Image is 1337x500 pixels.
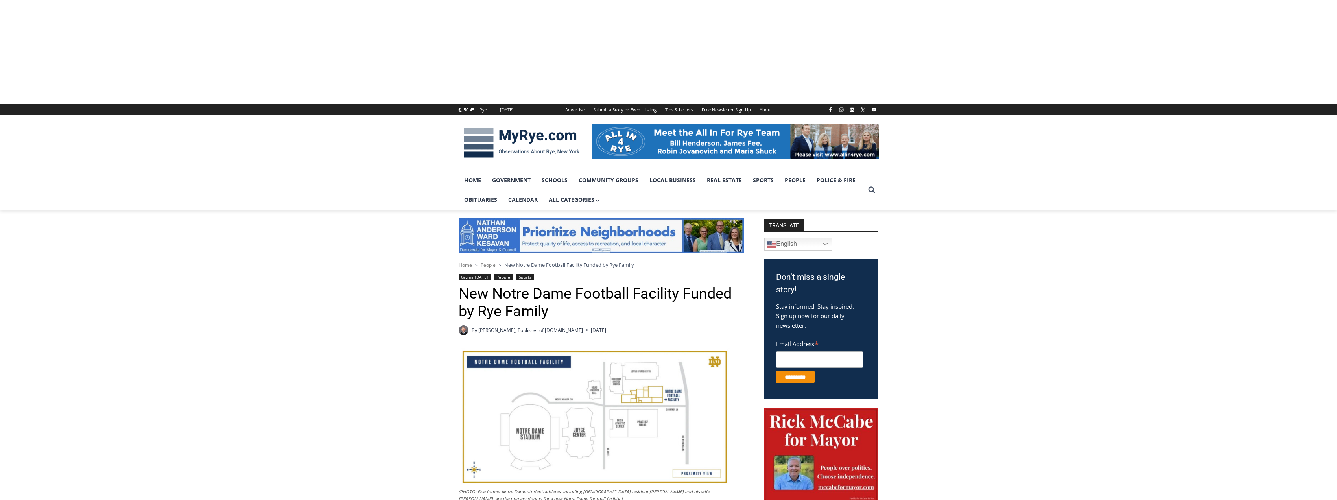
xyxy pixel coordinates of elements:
[516,274,534,280] a: Sports
[767,240,776,249] img: en
[826,105,835,114] a: Facebook
[464,107,474,113] span: 50.45
[589,104,661,115] a: Submit a Story or Event Listing
[459,274,491,280] a: Giving [DATE]
[459,325,468,335] a: Author image
[481,262,496,268] a: People
[494,274,513,280] a: People
[472,327,477,334] span: By
[701,170,747,190] a: Real Estate
[500,106,514,113] div: [DATE]
[499,262,501,268] span: >
[503,190,543,210] a: Calendar
[561,104,589,115] a: Advertise
[487,170,536,190] a: Government
[459,170,865,210] nav: Primary Navigation
[869,105,879,114] a: YouTube
[697,104,755,115] a: Free Newsletter Sign Up
[543,190,605,210] a: All Categories
[549,196,600,204] span: All Categories
[644,170,701,190] a: Local Business
[573,170,644,190] a: Community Groups
[459,262,472,268] a: Home
[858,105,868,114] a: X
[561,104,776,115] nav: Secondary Navigation
[475,262,478,268] span: >
[459,261,744,269] nav: Breadcrumbs
[811,170,861,190] a: Police & Fire
[865,183,879,197] button: View Search Form
[779,170,811,190] a: People
[661,104,697,115] a: Tips & Letters
[459,348,732,486] img: (PHOTO: Five former Notre Dame student-athletes, including Rye resident Dave Butler and his wife ...
[459,190,503,210] a: Obituaries
[755,104,776,115] a: About
[776,271,867,296] h3: Don't miss a single story!
[847,105,857,114] a: Linkedin
[536,170,573,190] a: Schools
[764,238,832,251] a: English
[504,261,634,268] span: New Notre Dame Football Facility Funded by Rye Family
[476,105,477,110] span: F
[459,170,487,190] a: Home
[592,124,879,159] img: All in for Rye
[837,105,846,114] a: Instagram
[776,302,867,330] p: Stay informed. Stay inspired. Sign up now for our daily newsletter.
[591,327,606,334] time: [DATE]
[459,122,585,163] img: MyRye.com
[776,336,863,350] label: Email Address
[478,327,583,334] a: [PERSON_NAME], Publisher of [DOMAIN_NAME]
[747,170,779,190] a: Sports
[479,106,487,113] div: Rye
[764,219,804,231] strong: TRANSLATE
[459,285,744,321] h1: New Notre Dame Football Facility Funded by Rye Family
